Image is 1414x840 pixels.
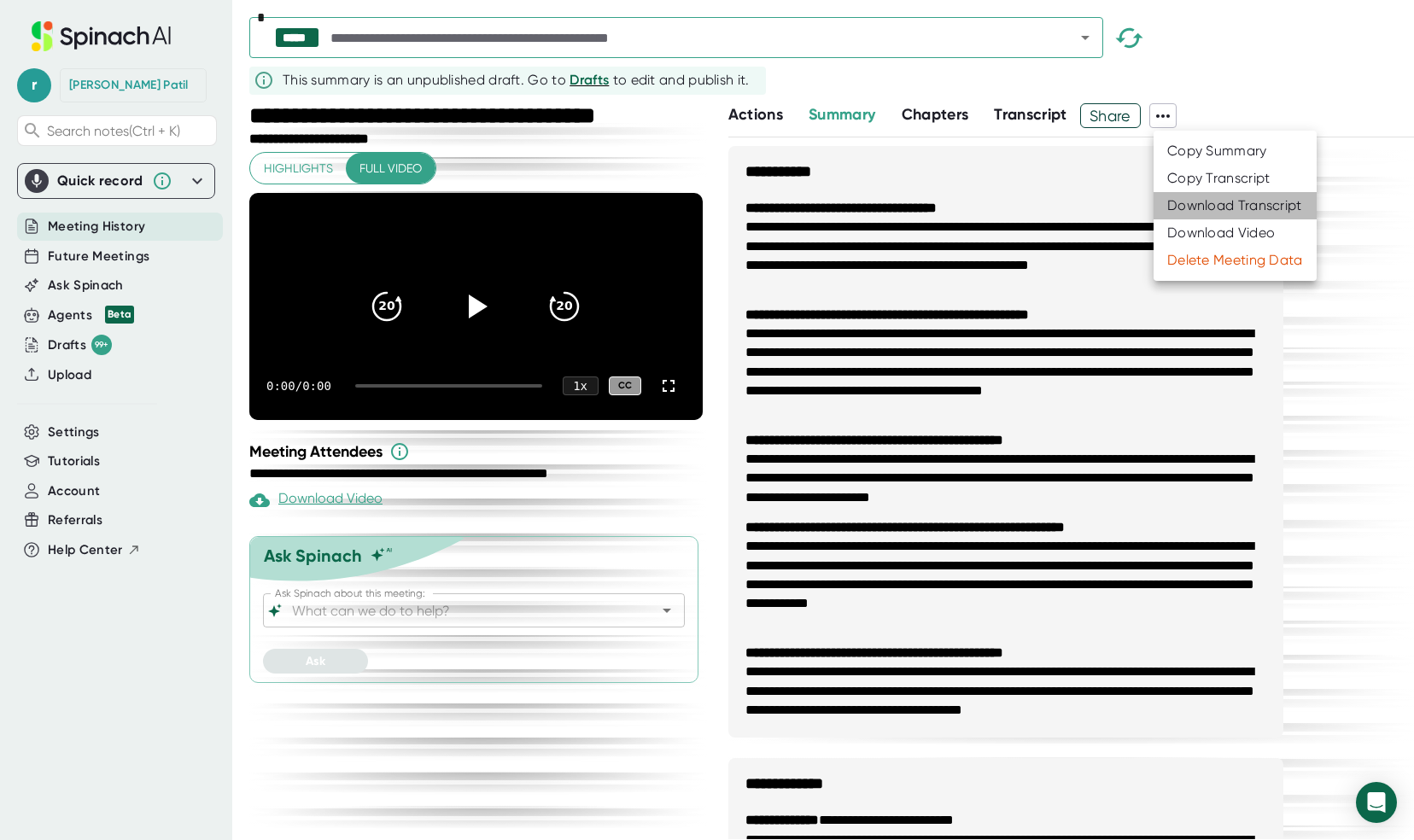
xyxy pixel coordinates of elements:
div: Download Transcript [1167,197,1302,214]
div: Delete Meeting Data [1167,252,1303,269]
div: Copy Summary [1167,143,1267,160]
div: Download Video [1167,225,1275,242]
div: Copy Transcript [1167,170,1271,187]
div: Open Intercom Messenger [1356,782,1397,823]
